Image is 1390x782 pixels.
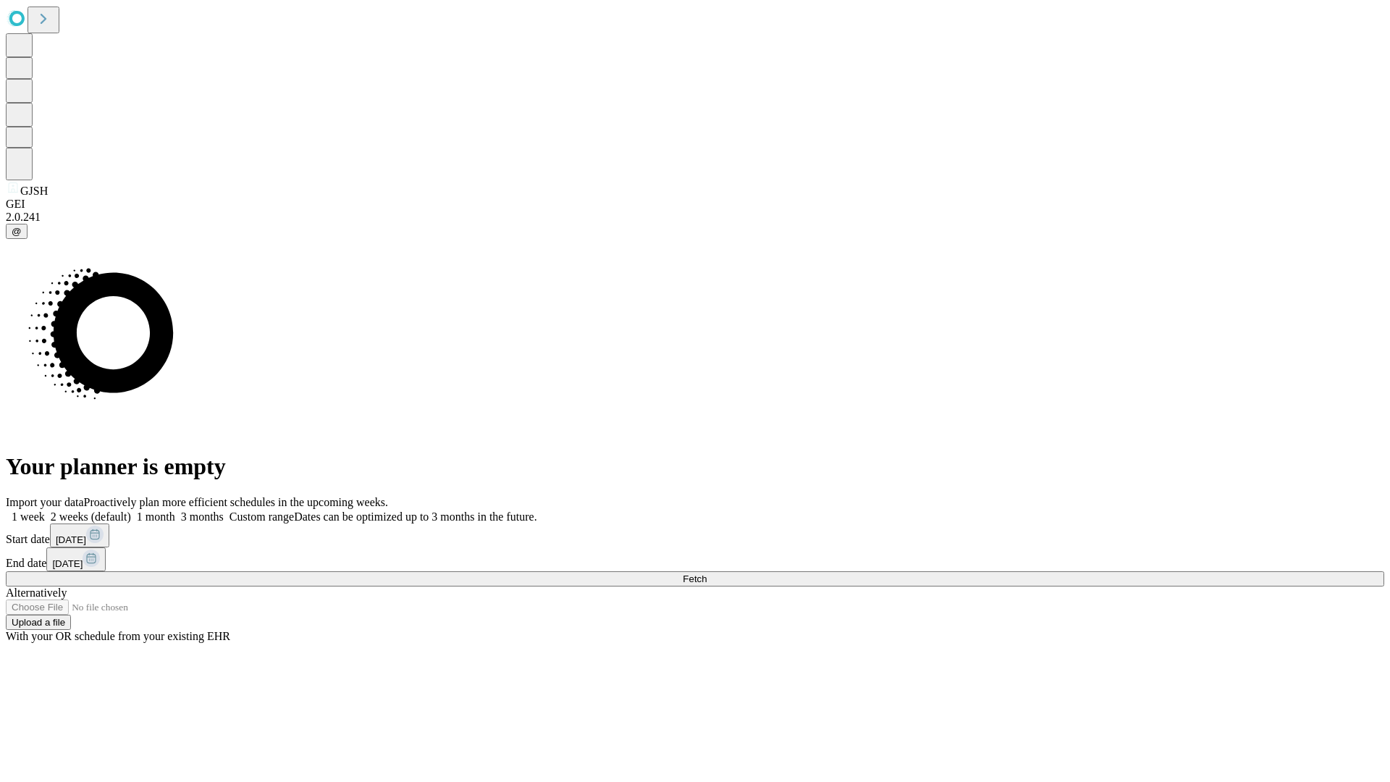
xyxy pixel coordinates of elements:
h1: Your planner is empty [6,453,1384,480]
span: GJSH [20,185,48,197]
span: Alternatively [6,586,67,599]
span: 2 weeks (default) [51,510,131,523]
button: [DATE] [50,524,109,547]
div: Start date [6,524,1384,547]
div: GEI [6,198,1384,211]
span: 1 week [12,510,45,523]
span: @ [12,226,22,237]
button: [DATE] [46,547,106,571]
span: [DATE] [56,534,86,545]
div: 2.0.241 [6,211,1384,224]
button: Upload a file [6,615,71,630]
span: With your OR schedule from your existing EHR [6,630,230,642]
span: 1 month [137,510,175,523]
span: Import your data [6,496,84,508]
span: Dates can be optimized up to 3 months in the future. [294,510,536,523]
span: Proactively plan more efficient schedules in the upcoming weeks. [84,496,388,508]
span: Fetch [683,573,707,584]
span: Custom range [229,510,294,523]
div: End date [6,547,1384,571]
button: Fetch [6,571,1384,586]
span: 3 months [181,510,224,523]
button: @ [6,224,28,239]
span: [DATE] [52,558,83,569]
